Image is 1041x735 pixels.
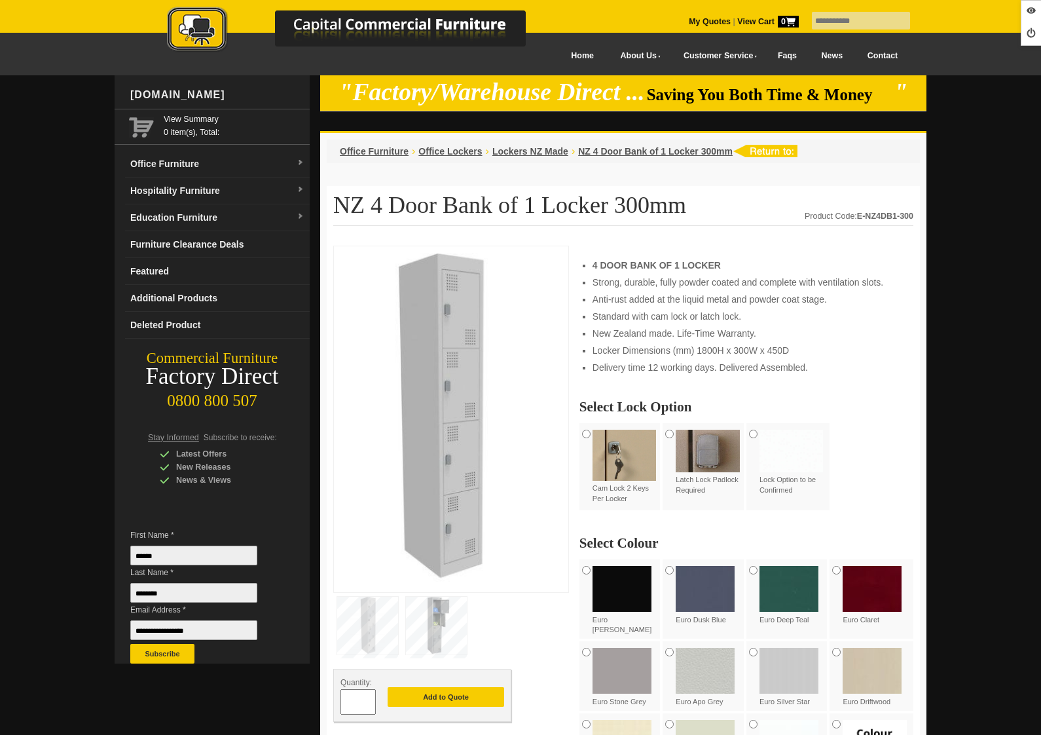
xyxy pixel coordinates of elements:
[486,145,489,158] li: ›
[843,566,902,612] img: Euro Claret
[130,583,257,603] input: Last Name *
[676,430,740,472] img: Latch Lock Padlock Required
[164,113,304,137] span: 0 item(s), Total:
[579,537,913,550] h2: Select Colour
[125,258,310,285] a: Featured
[578,146,733,157] a: NZ 4 Door Bank of 1 Locker 300mm
[593,566,657,635] label: Euro [PERSON_NAME]
[204,433,277,442] span: Subscribe to receive:
[160,447,284,461] div: Latest Offers
[593,276,900,289] li: Strong, durable, fully powder coated and complete with ventilation slots.
[160,474,284,487] div: News & Views
[689,17,731,26] a: My Quotes
[676,648,740,707] label: Euro Apo Grey
[130,529,277,542] span: First Name *
[148,433,199,442] span: Stay Informed
[412,145,415,158] li: ›
[606,41,669,71] a: About Us
[735,17,799,26] a: View Cart0
[492,146,568,157] a: Lockers NZ Made
[676,648,735,694] img: Euro Apo Grey
[759,648,824,707] label: Euro Silver Star
[843,648,907,707] label: Euro Driftwood
[593,260,721,271] strong: 4 DOOR BANK OF 1 LOCKER
[733,145,797,157] img: return to
[778,16,799,28] span: 0
[593,648,657,707] label: Euro Stone Grey
[676,430,740,495] label: Latch Lock Padlock Required
[160,461,284,474] div: New Releases
[125,231,310,258] a: Furniture Clearance Deals
[676,566,735,612] img: Euro Dusk Blue
[130,566,277,579] span: Last Name *
[131,7,589,54] img: Capital Commercial Furniture Logo
[759,648,818,694] img: Euro Silver Star
[340,253,537,582] img: NZ 4 Door Bank of 1 Locker 300mm
[647,86,892,104] span: Saving You Both Time & Money
[593,293,900,306] li: Anti-rust added at the liquid metal and powder coat stage.
[593,430,657,481] img: Cam Lock 2 Keys Per Locker
[297,159,304,167] img: dropdown
[131,7,589,58] a: Capital Commercial Furniture Logo
[340,146,409,157] a: Office Furniture
[130,546,257,565] input: First Name *
[593,310,900,323] li: Standard with cam lock or latch lock.
[759,430,824,472] img: Lock Option to be Confirmed
[676,566,740,625] label: Euro Dusk Blue
[115,367,310,386] div: Factory Direct
[809,41,855,71] a: News
[115,385,310,410] div: 0800 800 507
[125,285,310,312] a: Additional Products
[843,648,902,694] img: Euro Driftwood
[857,212,913,221] strong: E-NZ4DB1-300
[125,178,310,204] a: Hospitality Furnituredropdown
[125,312,310,339] a: Deleted Product
[418,146,482,157] a: Office Lockers
[593,430,657,504] label: Cam Lock 2 Keys Per Locker
[843,566,907,625] label: Euro Claret
[759,430,824,495] label: Lock Option to be Confirmed
[130,603,277,616] span: Email Address *
[593,327,900,340] li: New Zealand made. Life-Time Warranty.
[164,113,304,126] a: View Summary
[593,361,900,374] li: Delivery time 12 working days. Delivered Assembled.
[894,79,908,105] em: "
[297,213,304,221] img: dropdown
[388,687,504,707] button: Add to Quote
[593,648,651,694] img: Euro Stone Grey
[593,344,900,357] li: Locker Dimensions (mm) 1800H x 300W x 450D
[297,186,304,194] img: dropdown
[572,145,575,158] li: ›
[339,79,645,105] em: "Factory/Warehouse Direct ...
[593,566,651,612] img: Euro Matt Black
[579,400,913,413] h2: Select Lock Option
[340,678,372,687] span: Quantity:
[805,210,913,223] div: Product Code:
[759,566,818,612] img: Euro Deep Teal
[125,204,310,231] a: Education Furnituredropdown
[125,151,310,178] a: Office Furnituredropdown
[115,349,310,367] div: Commercial Furniture
[333,193,913,226] h1: NZ 4 Door Bank of 1 Locker 300mm
[759,566,824,625] label: Euro Deep Teal
[855,41,910,71] a: Contact
[130,644,194,664] button: Subscribe
[125,75,310,115] div: [DOMAIN_NAME]
[765,41,809,71] a: Faqs
[130,620,257,640] input: Email Address *
[669,41,765,71] a: Customer Service
[737,17,799,26] strong: View Cart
